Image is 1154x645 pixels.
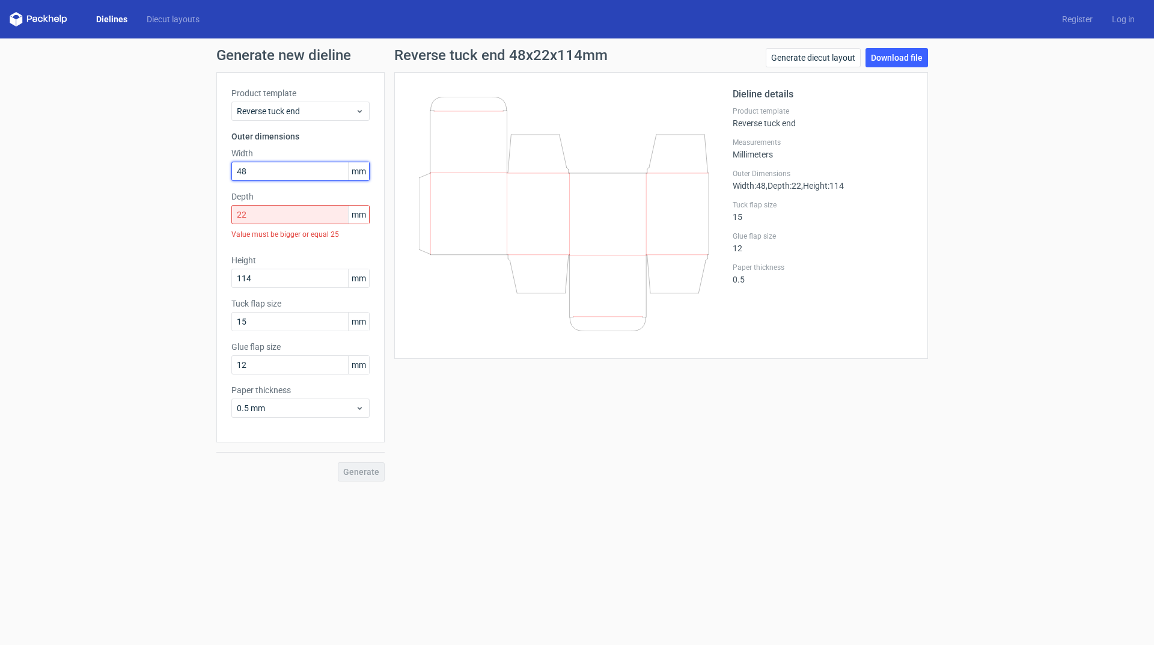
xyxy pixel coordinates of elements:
label: Paper thickness [231,384,370,396]
span: Width : 48 [733,181,766,191]
span: mm [348,162,369,180]
a: Dielines [87,13,137,25]
div: 15 [733,200,913,222]
label: Glue flap size [231,341,370,353]
label: Height [231,254,370,266]
label: Product template [733,106,913,116]
span: mm [348,356,369,374]
span: , Depth : 22 [766,181,801,191]
label: Width [231,147,370,159]
a: Download file [865,48,928,67]
h3: Outer dimensions [231,130,370,142]
span: 0.5 mm [237,402,355,414]
label: Depth [231,191,370,203]
h2: Dieline details [733,87,913,102]
div: 12 [733,231,913,253]
label: Glue flap size [733,231,913,241]
label: Paper thickness [733,263,913,272]
div: 0.5 [733,263,913,284]
label: Measurements [733,138,913,147]
span: mm [348,206,369,224]
span: Reverse tuck end [237,105,355,117]
label: Product template [231,87,370,99]
div: Reverse tuck end [733,106,913,128]
div: Millimeters [733,138,913,159]
a: Generate diecut layout [766,48,861,67]
span: mm [348,269,369,287]
label: Outer Dimensions [733,169,913,179]
span: mm [348,313,369,331]
label: Tuck flap size [733,200,913,210]
a: Register [1052,13,1102,25]
div: Value must be bigger or equal 25 [231,224,370,245]
label: Tuck flap size [231,298,370,310]
a: Diecut layouts [137,13,209,25]
h1: Reverse tuck end 48x22x114mm [394,48,608,63]
span: , Height : 114 [801,181,844,191]
h1: Generate new dieline [216,48,938,63]
a: Log in [1102,13,1144,25]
